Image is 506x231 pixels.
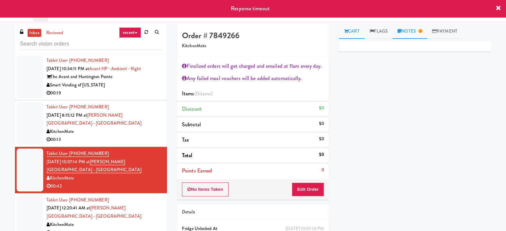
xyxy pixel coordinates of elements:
div: 00:13 [47,136,162,144]
span: Tax [182,136,189,144]
div: KitchenMate [47,221,162,229]
a: Tablet User· [PHONE_NUMBER] [47,104,109,110]
span: [DATE] 8:15:12 PM at [47,112,87,118]
a: reviewed [45,29,65,37]
a: inbox [28,29,41,37]
a: Cart [339,24,365,39]
li: Tablet User· [PHONE_NUMBER][DATE] 10:07:14 PM at[PERSON_NAME][GEOGRAPHIC_DATA] - [GEOGRAPHIC_DATA... [15,147,167,193]
h4: Order # 7849266 [182,31,324,40]
div: Any failed meal vouchers will be added automatically. [182,73,324,83]
span: · [PHONE_NUMBER] [67,150,109,157]
div: $0 [319,104,324,112]
span: [DATE] 10:34:11 PM at [47,65,89,72]
div: 00:19 [47,89,162,97]
div: Smart Vending of [US_STATE] [47,81,162,89]
a: Notes [393,24,427,39]
span: Total [182,152,193,159]
input: Search vision orders [20,38,162,50]
a: Tablet User· [PHONE_NUMBER] [47,150,109,157]
a: Payment [427,24,462,39]
div: KitchenMate [47,174,162,182]
div: $0 [319,120,324,128]
div: Finalized orders will get charged and emailed at 11am every day. [182,61,324,71]
div: Details [182,208,324,216]
a: [PERSON_NAME][GEOGRAPHIC_DATA] - [GEOGRAPHIC_DATA] [47,205,141,219]
span: Discount [182,105,202,113]
a: [PERSON_NAME][GEOGRAPHIC_DATA] - [GEOGRAPHIC_DATA] [47,159,141,173]
span: Response timeout [231,5,270,12]
a: recent [119,27,141,38]
span: Subtotal [182,121,201,128]
span: · [PHONE_NUMBER] [67,104,109,110]
div: 0 [321,166,324,174]
div: 00:42 [47,182,162,190]
span: Points Earned [182,167,212,174]
span: · [PHONE_NUMBER] [67,57,109,63]
a: Avant HP - Ambient - Right [89,65,141,72]
span: [DATE] 10:07:14 PM at [47,159,90,165]
div: $0 [319,151,324,159]
ng-pluralize: items [199,90,211,97]
span: [DATE] 12:20:41 AM at [47,205,90,211]
span: Items [182,90,213,97]
li: Tablet User· [PHONE_NUMBER][DATE] 8:15:12 PM at[PERSON_NAME][GEOGRAPHIC_DATA] - [GEOGRAPHIC_DATA]... [15,100,167,147]
div: KitchenMate [47,128,162,136]
a: Flags [365,24,393,39]
span: (0 ) [194,90,213,97]
a: Tablet User· [PHONE_NUMBER] [47,197,109,203]
div: The Avant and Huntington Pointe [47,73,162,81]
div: $0 [319,135,324,143]
button: Edit Order [292,182,324,196]
a: [PERSON_NAME][GEOGRAPHIC_DATA] - [GEOGRAPHIC_DATA] [47,112,141,127]
h5: KitchenMate [182,44,324,49]
a: Tablet User· [PHONE_NUMBER] [47,57,109,63]
li: Tablet User· [PHONE_NUMBER][DATE] 10:34:11 PM atAvant HP - Ambient - RightThe Avant and Huntingto... [15,54,167,100]
span: · [PHONE_NUMBER] [67,197,109,203]
button: No Items Taken [182,182,229,196]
